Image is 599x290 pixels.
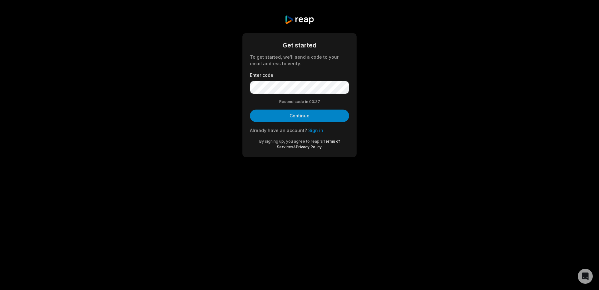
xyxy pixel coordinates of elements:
[250,41,349,50] div: Get started
[250,128,307,133] span: Already have an account?
[250,54,349,67] div: To get started, we'll send a code to your email address to verify.
[285,15,314,24] img: reap
[296,145,322,149] a: Privacy Policy
[250,99,349,105] div: Resend code in 00:
[250,72,349,78] label: Enter code
[293,145,296,149] span: &
[277,139,340,149] a: Terms of Services
[308,128,323,133] a: Sign in
[250,110,349,122] button: Continue
[259,139,323,144] span: By signing up, you agree to reap's
[315,99,320,105] span: 37
[578,269,593,284] div: Open Intercom Messenger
